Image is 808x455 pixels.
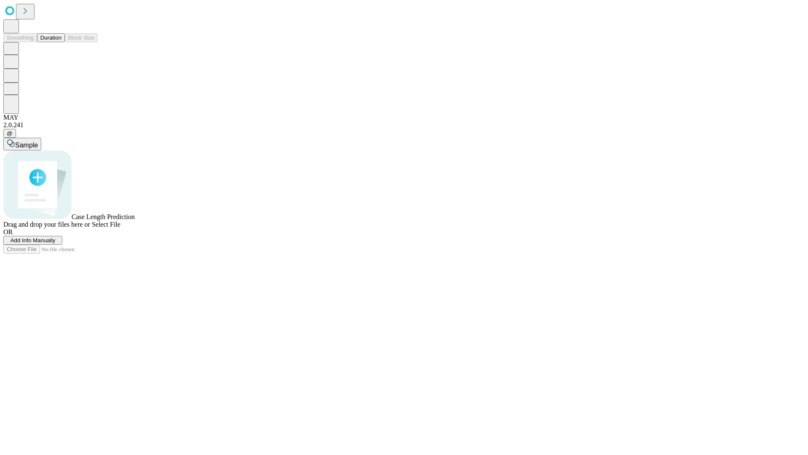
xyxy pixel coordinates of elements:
[3,129,16,138] button: @
[15,142,38,149] span: Sample
[3,221,90,228] span: Drag and drop your files here or
[11,237,56,244] span: Add Info Manually
[7,130,13,136] span: @
[92,221,120,228] span: Select File
[65,33,98,42] button: Block Size
[3,114,805,121] div: MAY
[3,33,37,42] button: Smoothing
[3,228,13,236] span: OR
[72,213,135,220] span: Case Length Prediction
[3,138,41,150] button: Sample
[3,236,62,245] button: Add Info Manually
[3,121,805,129] div: 2.0.241
[37,33,65,42] button: Duration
